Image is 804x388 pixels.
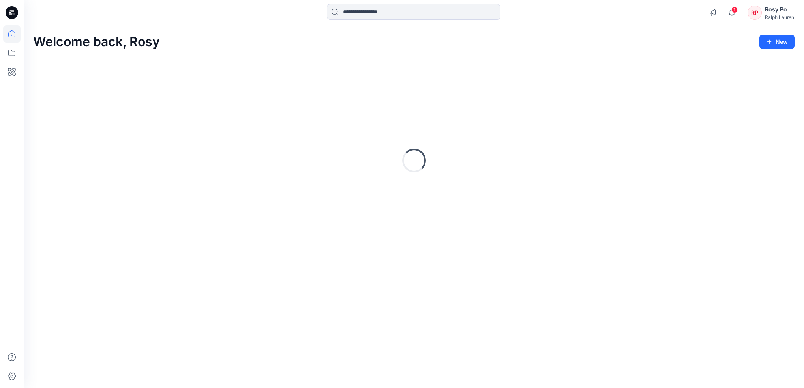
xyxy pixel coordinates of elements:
[33,35,160,49] h2: Welcome back, Rosy
[731,7,738,13] span: 1
[748,6,762,20] div: RP
[765,5,794,14] div: Rosy Po
[759,35,795,49] button: New
[765,14,794,20] div: Ralph Lauren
